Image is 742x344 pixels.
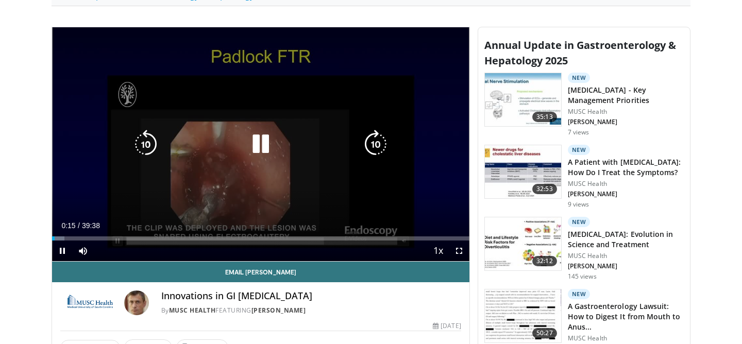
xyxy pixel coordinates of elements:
[484,145,684,209] a: 32:53 New A Patient with [MEDICAL_DATA]: How Do I Treat the Symptoms? MUSC Health [PERSON_NAME] 9...
[485,217,561,271] img: 9cac67d9-4cbc-4f00-9e2a-3dc8b90c6637.150x105_q85_crop-smart_upscale.jpg
[82,221,100,230] span: 39:38
[568,190,684,198] p: [PERSON_NAME]
[433,321,461,331] div: [DATE]
[568,252,684,260] p: MUSC Health
[568,85,684,106] h3: [MEDICAL_DATA] - Key Management Priorities
[568,262,684,270] p: [PERSON_NAME]
[60,290,120,315] img: MUSC Health
[568,272,597,281] p: 145 views
[568,157,684,178] h3: A Patient with [MEDICAL_DATA]: How Do I Treat the Symptoms?
[532,184,557,194] span: 32:53
[61,221,75,230] span: 0:15
[532,256,557,266] span: 32:12
[568,229,684,250] h3: [MEDICAL_DATA]: Evolution in Science and Treatment
[532,328,557,338] span: 50:27
[568,301,684,332] h3: A Gastroenterology Lawsuit: How to Digest It from Mouth to Anus...
[568,108,684,116] p: MUSC Health
[124,290,149,315] img: Avatar
[568,334,684,342] p: MUSC Health
[485,73,561,127] img: ffae9a0c-f51e-44d5-a34d-4465ef49e675.150x105_q85_crop-smart_upscale.jpg
[161,290,461,302] h4: Innovations in GI [MEDICAL_DATA]
[568,145,591,155] p: New
[484,73,684,136] a: 35:13 New [MEDICAL_DATA] - Key Management Priorities MUSC Health [PERSON_NAME] 7 views
[52,262,469,282] a: Email [PERSON_NAME]
[449,240,469,261] button: Fullscreen
[568,217,591,227] p: New
[52,240,73,261] button: Pause
[161,306,461,315] div: By FEATURING
[568,118,684,126] p: [PERSON_NAME]
[485,289,561,343] img: 6090c365-ff5a-4faf-aa8b-95bc71fd4a98.150x105_q85_crop-smart_upscale.jpg
[484,217,684,281] a: 32:12 New [MEDICAL_DATA]: Evolution in Science and Treatment MUSC Health [PERSON_NAME] 145 views
[78,221,80,230] span: /
[73,240,93,261] button: Mute
[52,236,469,240] div: Progress Bar
[568,128,589,136] p: 7 views
[52,27,469,262] video-js: Video Player
[169,306,216,315] a: MUSC Health
[532,112,557,122] span: 35:13
[568,200,589,209] p: 9 views
[568,180,684,188] p: MUSC Health
[568,289,591,299] p: New
[485,145,561,199] img: f9652fe1-7f67-4dd8-941a-25c13d169a4d.150x105_q85_crop-smart_upscale.jpg
[568,73,591,83] p: New
[251,306,306,315] a: [PERSON_NAME]
[428,240,449,261] button: Playback Rate
[484,38,676,67] span: Annual Update in Gastroenterology & Hepatology 2025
